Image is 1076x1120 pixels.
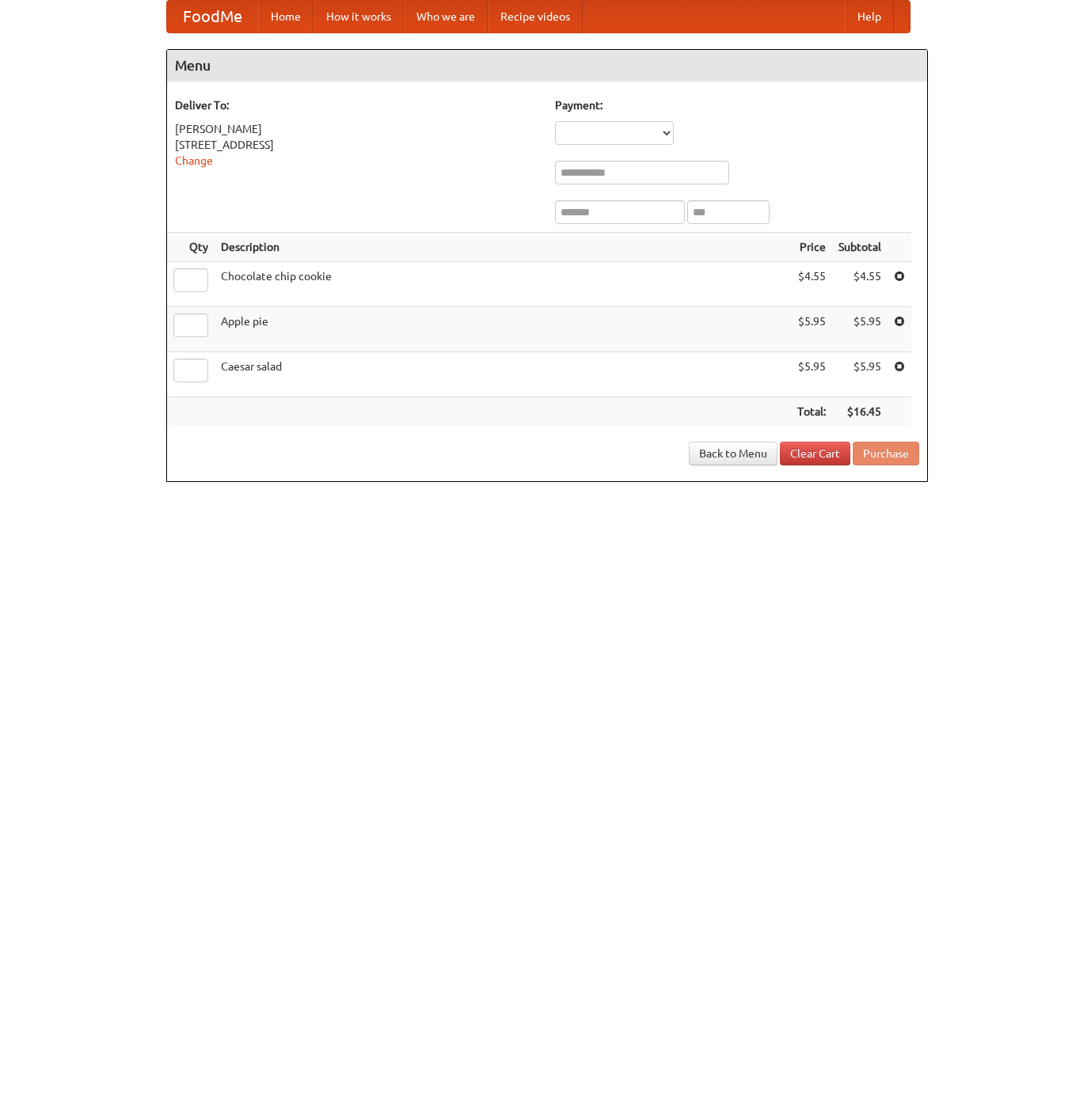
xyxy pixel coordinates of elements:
[791,307,832,352] td: $5.95
[175,97,539,113] h5: Deliver To:
[832,352,888,397] td: $5.95
[689,442,778,465] a: Back to Menu
[215,262,791,307] td: Chocolate chip cookie
[215,352,791,397] td: Caesar salad
[780,442,850,465] a: Clear Cart
[215,233,791,262] th: Description
[791,262,832,307] td: $4.55
[791,233,832,262] th: Price
[175,154,213,167] a: Change
[555,97,919,113] h5: Payment:
[258,1,314,32] a: Home
[314,1,404,32] a: How it works
[832,262,888,307] td: $4.55
[175,121,539,137] div: [PERSON_NAME]
[832,307,888,352] td: $5.95
[167,233,215,262] th: Qty
[832,397,888,427] th: $16.45
[167,1,258,32] a: FoodMe
[853,442,919,465] button: Purchase
[832,233,888,262] th: Subtotal
[215,307,791,352] td: Apple pie
[175,137,539,153] div: [STREET_ADDRESS]
[791,397,832,427] th: Total:
[845,1,894,32] a: Help
[167,50,927,82] h4: Menu
[404,1,488,32] a: Who we are
[488,1,583,32] a: Recipe videos
[791,352,832,397] td: $5.95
